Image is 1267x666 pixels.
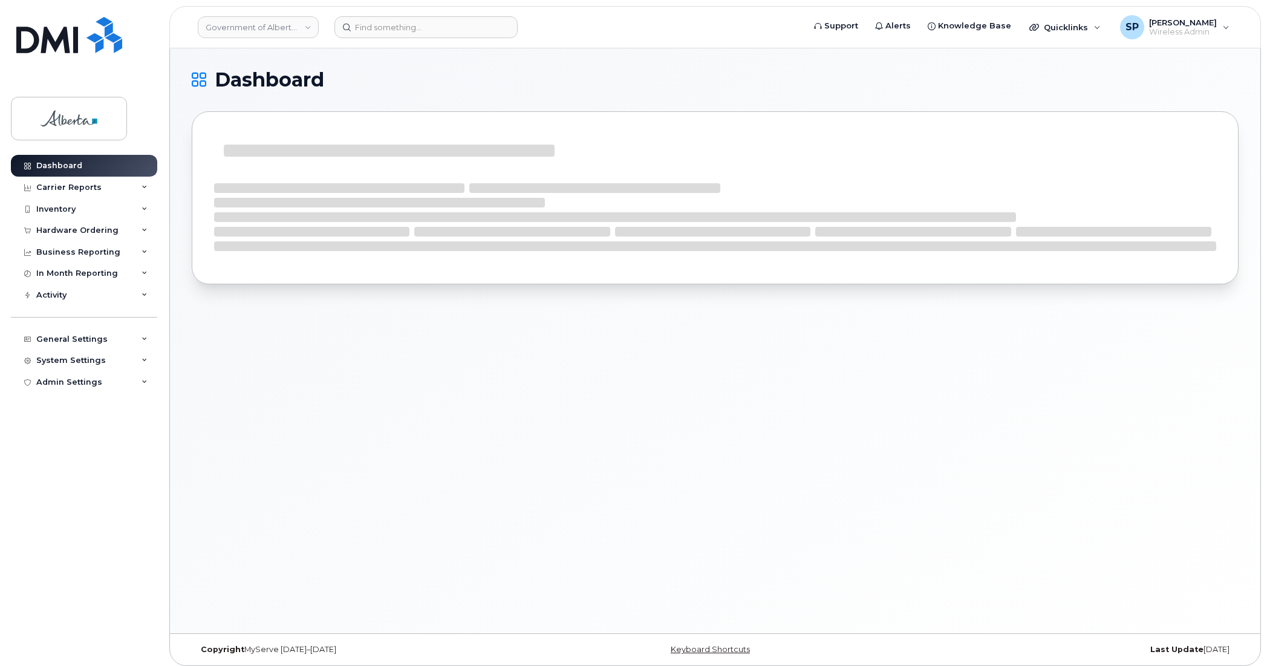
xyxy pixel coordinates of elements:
[201,645,244,654] strong: Copyright
[215,71,324,89] span: Dashboard
[1150,645,1203,654] strong: Last Update
[890,645,1239,655] div: [DATE]
[192,645,541,655] div: MyServe [DATE]–[DATE]
[671,645,750,654] a: Keyboard Shortcuts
